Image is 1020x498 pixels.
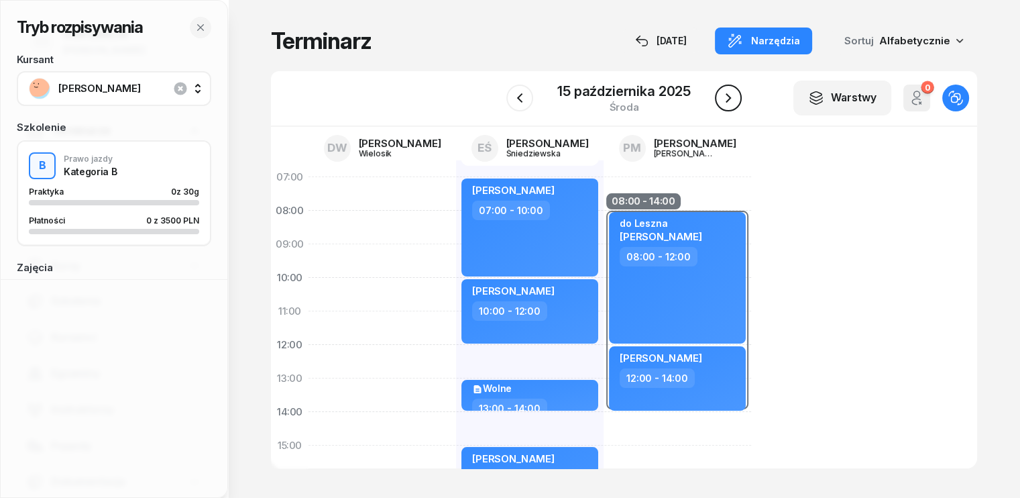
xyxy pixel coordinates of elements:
div: 13:00 - 14:00 [472,399,547,418]
button: [DATE] [623,28,699,54]
div: Wielosik [359,149,423,158]
div: 14:00 [271,395,308,429]
span: EŚ [477,142,492,154]
div: 0 z 3500 PLN [146,216,199,225]
div: [PERSON_NAME] [654,149,718,158]
h1: Terminarz [271,29,372,53]
h2: Tryb rozpisywania [17,17,143,38]
button: Narzędzia [715,28,812,54]
div: [DATE] [635,33,687,49]
div: 15:00 [271,429,308,462]
span: [PERSON_NAME] [472,452,555,465]
div: 16:00 [271,462,308,496]
div: Wolne [472,383,512,395]
div: [PERSON_NAME] [654,138,736,148]
div: Warstwy [808,89,876,107]
div: 12:00 - 14:00 [620,368,695,388]
div: 07:00 - 10:00 [472,201,550,220]
div: 15 października 2025 [557,85,691,98]
div: 10:00 [271,261,308,295]
span: DW [327,142,347,154]
span: [PERSON_NAME] [620,230,702,243]
button: Sortuj Alfabetycznie [828,27,977,55]
span: [PERSON_NAME] [58,80,199,97]
span: [PERSON_NAME] [620,352,702,364]
span: Alfabetycznie [879,34,950,47]
div: Płatności [29,216,73,225]
span: Narzędzia [751,33,800,49]
div: 10:00 - 12:00 [472,301,547,321]
div: środa [557,102,691,112]
div: 08:00 - 12:00 [620,247,697,266]
div: Śniedziewska [506,149,571,158]
div: 09:00 [271,228,308,261]
span: Praktyka [29,187,64,197]
span: PM [623,142,641,154]
span: [PERSON_NAME] [472,285,555,297]
button: 0 [903,85,930,111]
button: BPrawo jazdyKategoria BPraktyka0z 30gPłatności0 z 3500 PLN [18,142,210,245]
a: DW[PERSON_NAME]Wielosik [313,131,452,166]
div: 0 z 30g [171,187,199,196]
div: 13:00 [271,362,308,395]
div: [PERSON_NAME] [506,138,589,148]
div: 07:00 [271,160,308,194]
a: EŚ[PERSON_NAME]Śniedziewska [461,131,600,166]
span: [PERSON_NAME] [472,184,555,197]
div: 0 [921,81,933,94]
div: [PERSON_NAME] [359,138,441,148]
div: 11:00 [271,295,308,328]
div: 08:00 [271,194,308,228]
a: PM[PERSON_NAME][PERSON_NAME] [608,131,747,166]
div: 12:00 [271,328,308,362]
div: do Leszna [620,217,702,229]
span: Sortuj [844,32,876,50]
button: Warstwy [793,81,891,115]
